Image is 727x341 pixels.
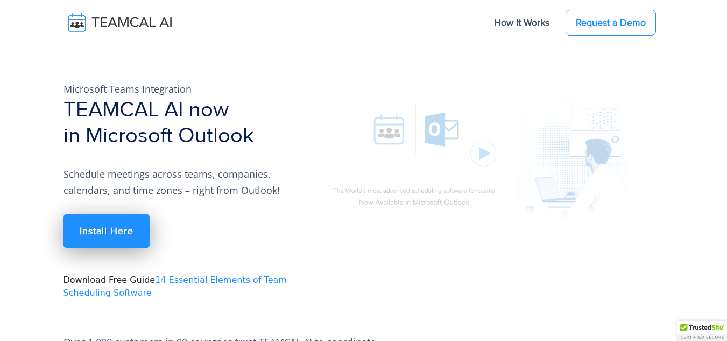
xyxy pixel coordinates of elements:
[677,321,727,341] div: TrustedSite Certified
[63,81,306,97] p: Microsoft Teams Integration
[483,11,560,34] a: How It Works
[63,275,287,298] a: 14 Essential Elements of Team Scheduling Software
[57,65,313,300] div: Download Free Guide
[566,10,656,36] a: Request a Demo
[63,97,306,149] h1: TEAMCAL AI now in Microsoft Outlook
[63,214,150,248] a: Install Here
[322,65,645,247] img: pic
[63,166,306,198] p: Schedule meetings across teams, companies, calendars, and time zones – right from Outlook!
